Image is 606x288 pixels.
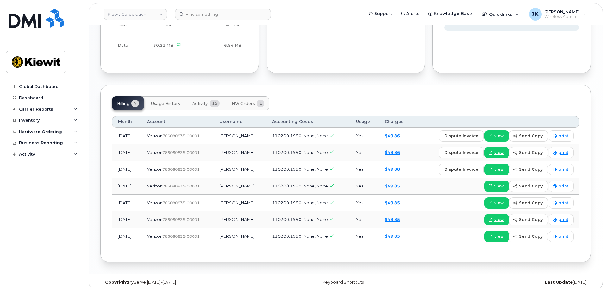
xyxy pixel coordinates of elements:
[559,217,568,223] span: print
[489,12,512,17] span: Quicklinks
[477,8,523,21] div: Quicklinks
[272,234,328,239] span: 110200.1990, None, None
[162,150,199,155] span: 786080835-00001
[350,228,379,245] td: Yes
[141,116,214,127] th: Account
[257,100,264,107] span: 1
[559,133,568,139] span: print
[112,195,141,211] td: [DATE]
[112,228,141,245] td: [DATE]
[549,197,574,209] a: print
[350,195,379,211] td: Yes
[379,116,413,127] th: Charges
[161,22,174,27] span: 5 SMS
[214,116,267,127] th: Username
[545,280,573,285] strong: Last Update
[519,200,543,206] span: send copy
[549,214,574,225] a: print
[544,14,580,19] span: Wireless Admin
[484,197,509,209] a: view
[272,217,328,222] span: 110200.1990, None, None
[424,7,477,20] a: Knowledge Base
[559,200,568,206] span: print
[385,133,400,138] a: $49.86
[519,233,543,239] span: send copy
[494,167,504,172] span: view
[519,183,543,189] span: send copy
[549,147,574,158] a: print
[147,133,162,138] span: Verizon
[147,200,162,205] span: Verizon
[105,280,128,285] strong: Copyright
[350,144,379,161] td: Yes
[187,35,247,56] td: 6.84 MB
[162,200,199,205] span: 786080835-00001
[494,183,504,189] span: view
[322,280,364,285] a: Keyboard Shortcuts
[350,116,379,127] th: Usage
[112,116,141,127] th: Month
[214,161,267,178] td: [PERSON_NAME]
[112,161,141,178] td: [DATE]
[519,166,543,172] span: send copy
[385,234,400,239] a: $49.85
[147,167,162,172] span: Verizon
[151,101,180,106] span: Usage History
[175,9,271,20] input: Find something...
[509,231,548,242] button: send copy
[162,167,199,172] span: 786080835-00001
[214,178,267,195] td: [PERSON_NAME]
[439,147,484,158] button: dispute invoice
[385,200,400,205] a: $49.85
[214,144,267,161] td: [PERSON_NAME]
[214,211,267,228] td: [PERSON_NAME]
[559,183,568,189] span: print
[385,150,400,155] a: $49.86
[385,183,400,188] a: $49.85
[444,133,478,139] span: dispute invoice
[509,164,548,175] button: send copy
[214,128,267,144] td: [PERSON_NAME]
[364,7,396,20] a: Support
[147,217,162,222] span: Verizon
[427,280,591,285] div: [DATE]
[147,234,162,239] span: Verizon
[494,200,504,206] span: view
[525,8,591,21] div: Jamie Krussel
[162,217,199,222] span: 786080835-00001
[192,101,208,106] span: Activity
[214,228,267,245] td: [PERSON_NAME]
[162,133,199,138] span: 786080835-00001
[549,231,574,242] a: print
[350,161,379,178] td: Yes
[484,231,509,242] a: view
[484,147,509,158] a: view
[147,150,162,155] span: Verizon
[385,167,400,172] a: $49.88
[439,130,484,142] button: dispute invoice
[444,166,478,172] span: dispute invoice
[232,101,255,106] span: HW Orders
[112,128,141,144] td: [DATE]
[272,183,328,188] span: 110200.1990, None, None
[153,43,174,48] span: 30.21 MB
[210,100,220,107] span: 15
[509,130,548,142] button: send copy
[272,200,328,205] span: 110200.1990, None, None
[549,164,574,175] a: print
[509,197,548,209] button: send copy
[484,214,509,225] a: view
[162,234,199,239] span: 786080835-00001
[494,234,504,239] span: view
[484,164,509,175] a: view
[532,10,539,18] span: JK
[434,10,472,17] span: Knowledge Base
[104,9,167,20] a: Kiewit Corporation
[578,260,601,283] iframe: Messenger Launcher
[406,10,420,17] span: Alerts
[272,150,328,155] span: 110200.1990, None, None
[112,211,141,228] td: [DATE]
[494,217,504,223] span: view
[519,150,543,156] span: send copy
[374,10,392,17] span: Support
